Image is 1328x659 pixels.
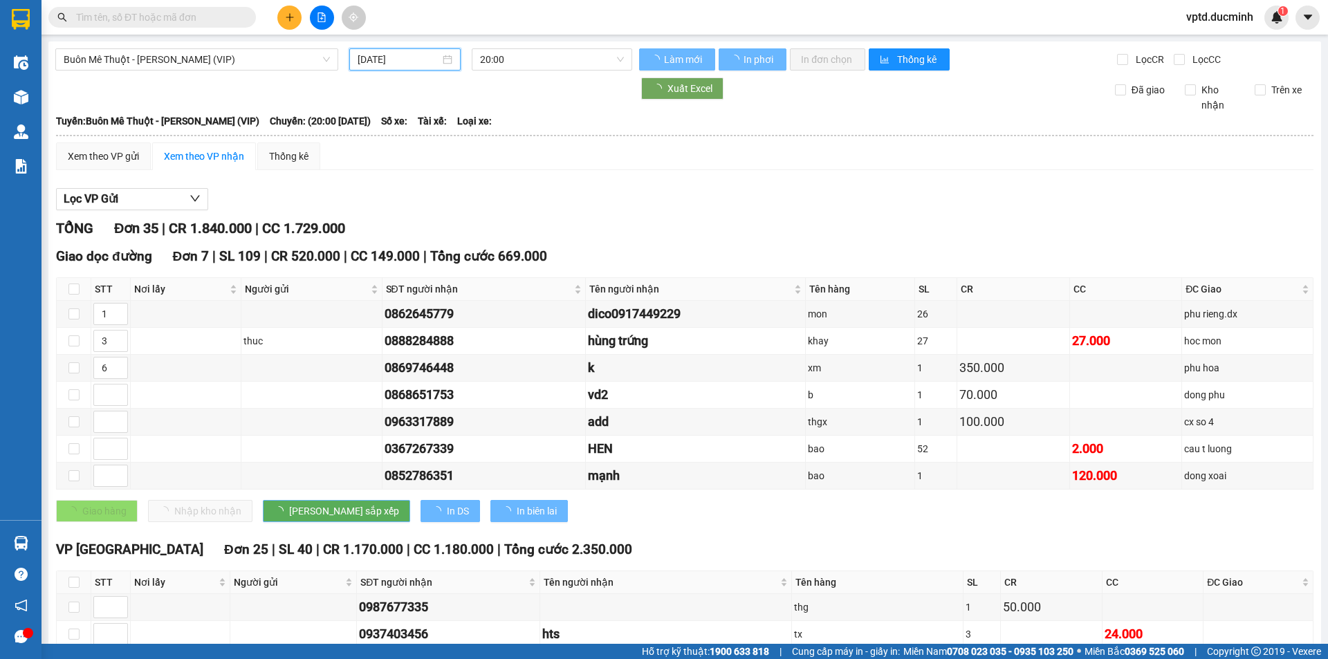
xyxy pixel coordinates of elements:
[357,621,540,648] td: 0937403456
[91,278,131,301] th: STT
[588,466,803,485] div: mạnh
[588,385,803,405] div: vd2
[344,248,347,264] span: |
[650,55,662,64] span: loading
[540,621,792,648] td: hts
[385,466,583,485] div: 0852786351
[14,90,28,104] img: warehouse-icon
[1184,468,1311,483] div: dong xoai
[730,55,741,64] span: loading
[710,646,769,657] strong: 1900 633 818
[667,81,712,96] span: Xuất Excel
[382,463,586,490] td: 0852786351
[277,6,302,30] button: plus
[382,436,586,463] td: 0367267339
[1196,82,1244,113] span: Kho nhận
[245,281,367,297] span: Người gửi
[1302,11,1314,24] span: caret-down
[664,52,704,67] span: Làm mới
[56,500,138,522] button: Giao hàng
[1125,646,1184,657] strong: 0369 525 060
[262,220,345,236] span: CC 1.729.000
[897,52,939,67] span: Thống kê
[164,149,244,164] div: Xem theo VP nhận
[385,412,583,431] div: 0963317889
[959,358,1067,378] div: 350.000
[1105,624,1201,644] div: 24.000
[915,278,957,301] th: SL
[792,644,900,659] span: Cung cấp máy in - giấy in:
[917,441,954,456] div: 52
[430,248,547,264] span: Tổng cước 669.000
[447,503,469,519] span: In DS
[808,387,912,402] div: b
[421,500,480,522] button: In DS
[382,382,586,409] td: 0868651753
[57,12,67,22] span: search
[588,412,803,431] div: add
[14,159,28,174] img: solution-icon
[91,571,131,594] th: STT
[12,9,30,30] img: logo-vxr
[289,503,399,519] span: [PERSON_NAME] sắp xếp
[808,468,912,483] div: bao
[342,6,366,30] button: aim
[957,278,1070,301] th: CR
[14,124,28,139] img: warehouse-icon
[1278,6,1288,16] sup: 1
[279,541,313,557] span: SL 40
[966,626,999,642] div: 3
[358,52,440,67] input: 14/10/2025
[1184,414,1311,429] div: cx so 4
[68,149,139,164] div: Xem theo VP gửi
[1186,281,1299,297] span: ĐC Giao
[1184,441,1311,456] div: cau t luong
[1130,52,1166,67] span: Lọc CR
[808,360,912,375] div: xm
[544,575,777,590] span: Tên người nhận
[56,248,152,264] span: Giao dọc đường
[264,248,268,264] span: |
[382,301,586,328] td: 0862645779
[14,55,28,70] img: warehouse-icon
[880,55,892,66] span: bar-chart
[385,358,583,378] div: 0869746448
[243,333,379,349] div: thuc
[285,12,295,22] span: plus
[744,52,775,67] span: In phơi
[234,575,342,590] span: Người gửi
[959,412,1067,431] div: 100.000
[432,506,447,516] span: loading
[357,594,540,621] td: 0987677335
[76,10,239,25] input: Tìm tên, số ĐT hoặc mã đơn
[359,597,537,617] div: 0987677335
[1295,6,1320,30] button: caret-down
[360,575,526,590] span: SĐT người nhận
[457,113,492,129] span: Loại xe:
[56,541,203,557] span: VP [GEOGRAPHIC_DATA]
[808,414,912,429] div: thgx
[14,536,28,550] img: warehouse-icon
[903,644,1073,659] span: Miền Nam
[501,506,517,516] span: loading
[1072,331,1180,351] div: 27.000
[794,600,961,615] div: thg
[414,541,494,557] span: CC 1.180.000
[586,409,806,436] td: add
[114,220,158,236] span: Đơn 35
[386,281,571,297] span: SĐT người nhận
[56,115,259,127] b: Tuyến: Buôn Mê Thuột - [PERSON_NAME] (VIP)
[349,12,358,22] span: aim
[588,439,803,458] div: HEN
[586,382,806,409] td: vd2
[1070,278,1183,301] th: CC
[497,541,501,557] span: |
[162,220,165,236] span: |
[480,49,624,70] span: 20:00
[808,333,912,349] div: khay
[917,387,954,402] div: 1
[917,468,954,483] div: 1
[586,463,806,490] td: mạnh
[792,571,963,594] th: Tên hàng
[1187,52,1223,67] span: Lọc CC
